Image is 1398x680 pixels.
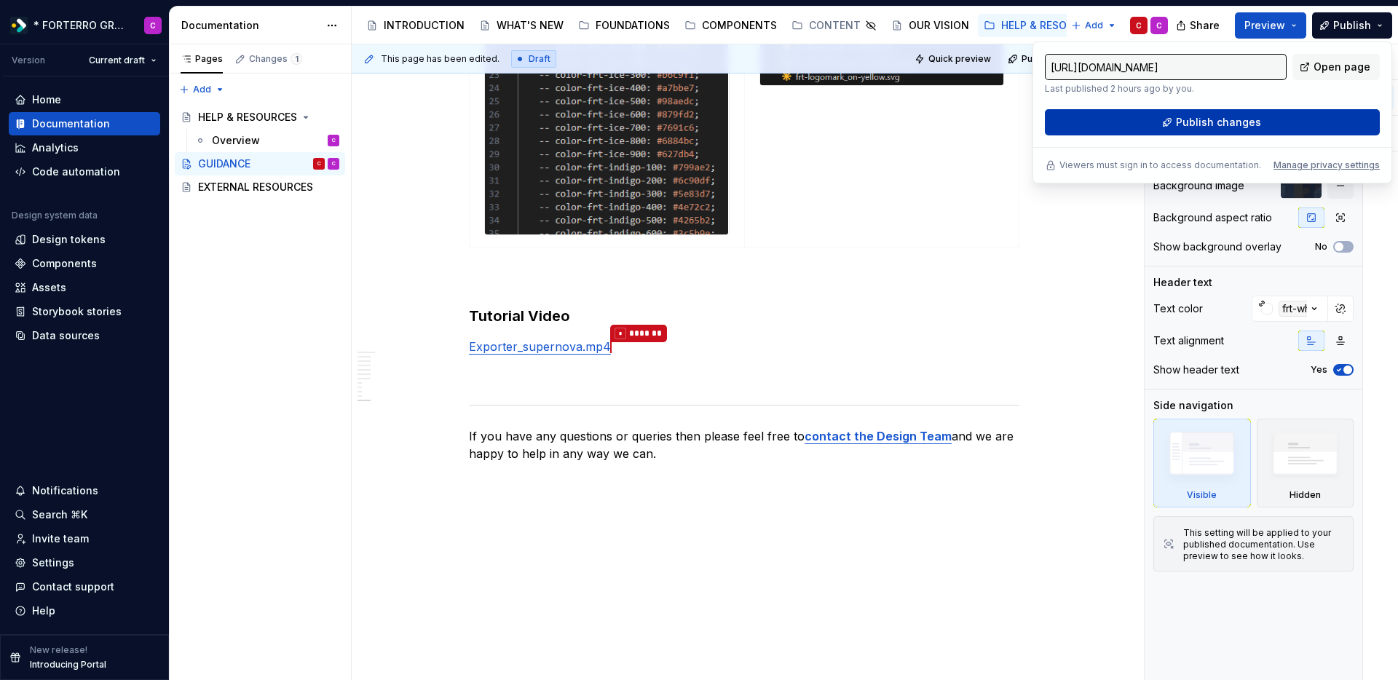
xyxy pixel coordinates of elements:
div: Settings [32,556,74,570]
div: Documentation [181,18,319,33]
a: COMPONENTS [679,14,783,37]
div: Hidden [1290,489,1321,501]
a: Assets [9,276,160,299]
div: Data sources [32,328,100,343]
span: Publish changes [1022,53,1092,65]
div: Design tokens [32,232,106,247]
a: INTRODUCTION [360,14,470,37]
div: Design system data [12,210,98,221]
a: HELP & RESOURCES [175,106,345,129]
button: Notifications [9,479,160,502]
button: Add [1067,15,1121,36]
div: Invite team [32,531,89,546]
a: Design tokens [9,228,160,251]
div: FOUNDATIONS [596,18,670,33]
div: Background image [1153,178,1244,193]
div: INTRODUCTION [384,18,465,33]
span: Draft [529,53,550,65]
div: Search ⌘K [32,507,87,522]
div: Side navigation [1153,398,1233,413]
div: Header text [1153,275,1212,290]
a: contact the Design Team [805,429,952,443]
a: HELP & RESOURCES [978,14,1106,37]
a: OUR VISION [885,14,975,37]
div: Hidden [1257,419,1354,507]
div: Home [32,92,61,107]
a: Documentation [9,112,160,135]
div: HELP & RESOURCES [1001,18,1100,33]
div: Overview [212,133,260,148]
a: OverviewC [189,129,345,152]
a: Data sources [9,324,160,347]
button: Publish changes [1045,109,1380,135]
div: WHAT'S NEW [497,18,564,33]
label: Yes [1311,364,1327,376]
a: EXTERNAL RESOURCES [175,175,345,199]
div: Show header text [1153,363,1239,377]
div: * FORTERRO GROUP * [33,18,127,33]
a: Home [9,88,160,111]
div: Help [32,604,55,618]
button: Add [175,79,229,100]
button: Current draft [82,50,163,71]
span: Preview [1244,18,1285,33]
span: Publish changes [1176,115,1261,130]
button: Help [9,599,160,622]
div: C [317,157,321,171]
div: Analytics [32,141,79,155]
div: GUIDANCE [198,157,250,171]
a: Open page [1292,54,1380,80]
button: Manage privacy settings [1273,159,1380,171]
div: C [332,157,336,171]
div: Changes [249,53,302,65]
div: Components [32,256,97,271]
a: Exporter_supernova.mp4 [469,339,611,354]
button: Share [1169,12,1229,39]
a: FOUNDATIONS [572,14,676,37]
div: Contact support [32,580,114,594]
a: GUIDANCECC [175,152,345,175]
a: Analytics [9,136,160,159]
button: Publish changes [1003,49,1099,69]
span: This page has been edited. [381,53,499,65]
span: Open page [1314,60,1370,74]
span: Quick preview [928,53,991,65]
a: Components [9,252,160,275]
div: OUR VISION [909,18,969,33]
span: Publish [1333,18,1371,33]
p: If you have any questions or queries then please feel free to and we are happy to help in any way... [469,427,1019,462]
div: Storybook stories [32,304,122,319]
p: Last published 2 hours ago by you. [1045,83,1287,95]
div: Page tree [360,11,1064,40]
a: Storybook stories [9,300,160,323]
button: Search ⌘K [9,503,160,526]
div: C [1136,20,1142,31]
span: Add [1085,20,1103,31]
div: Page tree [175,106,345,199]
p: New release! [30,644,87,656]
div: Assets [32,280,66,295]
div: Version [12,55,45,66]
div: Documentation [32,116,110,131]
div: CONTENT [809,18,861,33]
button: frt-white-500 [1252,296,1328,322]
div: EXTERNAL RESOURCES [198,180,313,194]
p: Introducing Portal [30,659,106,671]
h3: Tutorial Video [469,306,1019,326]
button: Contact support [9,575,160,598]
div: COMPONENTS [702,18,777,33]
a: Code automation [9,160,160,183]
div: C [150,20,156,31]
div: This setting will be applied to your published documentation. Use preview to see how it looks. [1183,527,1344,562]
span: Current draft [89,55,145,66]
span: Share [1190,18,1220,33]
div: Text color [1153,301,1203,316]
span: 1 [291,53,302,65]
div: Visible [1187,489,1217,501]
button: Quick preview [910,49,998,69]
div: Visible [1153,419,1251,507]
button: Preview [1235,12,1306,39]
div: frt-white-500 [1279,301,1349,317]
